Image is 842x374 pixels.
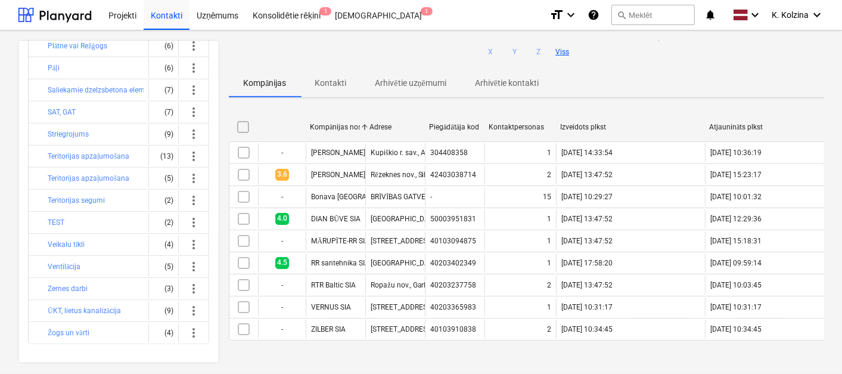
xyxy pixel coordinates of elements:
button: Z [532,45,546,59]
button: Saliekamie dzelzsbetona elementi [48,83,157,97]
button: Žogs un vārti [48,326,89,340]
div: 304408358 [430,149,468,157]
div: [DATE] 13:47:52 [561,237,613,245]
div: [STREET_ADDRESS] [371,325,433,333]
button: Striegrojums [48,127,89,141]
div: (9) [154,301,173,320]
div: 50003951831 [430,215,476,223]
div: Adrese [369,123,420,131]
button: Ventilācija [48,259,80,274]
span: more_vert [187,127,201,141]
div: [DATE] 14:33:54 [561,149,613,157]
span: more_vert [187,237,201,252]
p: Arhivētie uzņēmumi [375,77,446,89]
div: (7) [154,103,173,122]
div: [PERSON_NAME] [311,171,365,179]
div: [DATE] 15:23:17 [710,171,762,179]
div: [DATE] 13:47:52 [561,171,613,179]
i: notifications [704,8,716,22]
button: Teritorijas apzaļumošana [48,149,129,163]
div: - [258,231,306,251]
span: more_vert [187,61,201,75]
div: Bonava [GEOGRAPHIC_DATA] Dummy projects [311,193,461,201]
div: 1 [547,259,551,267]
div: (4) [154,323,173,342]
div: [DATE] 10:29:27 [561,193,613,201]
div: RTR Baltic SIA [311,281,356,289]
span: more_vert [187,193,201,208]
div: - [258,187,306,206]
span: more_vert [187,105,201,119]
button: Veikalu tīkli [48,237,85,252]
div: [DATE] 13:47:52 [561,215,613,223]
div: [DATE] 10:31:17 [710,303,762,311]
div: 1 [547,237,551,245]
div: [DATE] 09:59:14 [710,259,762,267]
div: 2 [547,281,551,289]
i: keyboard_arrow_down [564,8,578,22]
p: Arhivētie kontakti [475,77,539,89]
div: ZILBER SIA [311,325,346,333]
div: (7) [154,81,173,100]
span: more_vert [187,149,201,163]
div: Kontaktpersonas [489,123,551,131]
span: 4.0 [275,213,289,224]
div: 2 [547,325,551,333]
div: 40203365983 [430,303,476,311]
div: 2 [547,171,551,179]
div: [DATE] 12:29:36 [710,215,762,223]
div: 42403038714 [430,171,476,179]
span: more_vert [187,215,201,230]
div: Kupiškio r. sav., Alizavos sen., Girsteikių k., Alizavos g. 22, LT-40448; Minijos g.11-106, [GEOG... [371,149,711,157]
p: Kontakti [315,77,346,89]
span: search [617,10,626,20]
i: format_size [549,8,564,22]
div: (5) [154,169,173,188]
button: Viss [555,45,570,59]
span: more_vert [187,171,201,186]
button: Pāļi [48,61,60,75]
div: 15 [543,193,551,201]
button: Plātne vai Režģogs [48,39,107,53]
div: 40103094875 [430,237,476,245]
span: 1 [319,7,331,16]
div: 1 [547,215,551,223]
span: more_vert [187,83,201,97]
div: - [258,298,306,317]
div: - [258,320,306,339]
span: more_vert [187,282,201,296]
div: (13) [154,147,173,166]
div: [STREET_ADDRESS] [371,237,433,245]
div: [STREET_ADDRESS] [371,303,433,311]
iframe: Chat Widget [782,317,842,374]
span: more_vert [187,304,201,318]
div: [PERSON_NAME] [311,149,365,157]
div: 40203237758 [430,281,476,289]
span: more_vert [187,39,201,53]
div: (3) [154,279,173,298]
button: Teritorijas apzaļumošana [48,171,129,186]
button: Zemes darbi [48,282,88,296]
i: Zināšanu pamats [588,8,599,22]
i: keyboard_arrow_down [810,8,824,22]
button: Y [508,45,522,59]
div: Rēzeknes nov., Silmalas pag., [STREET_ADDRESS] [371,171,527,180]
div: 40203402349 [430,259,476,267]
span: K. Kolzina [772,10,809,20]
span: more_vert [187,259,201,274]
div: 40103910838 [430,325,476,333]
div: Piegādātāja kods [429,123,479,132]
div: 1 [547,303,551,311]
div: - [258,276,306,295]
button: SAT, GAT [48,105,76,119]
button: ŪKT, lietus kanalizācija [48,304,121,318]
div: 1 [547,149,551,157]
div: [DATE] 10:36:19 [710,149,762,157]
p: Kompānijas [243,77,286,89]
div: RR santehnika SIA [311,259,369,267]
div: [DATE] 17:58:20 [561,259,613,267]
div: MĀRUPĪTE-RR SIA [311,237,369,246]
div: [DATE] 10:34:45 [561,325,613,333]
span: 3.6 [275,169,289,180]
button: Meklēt [611,5,695,25]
